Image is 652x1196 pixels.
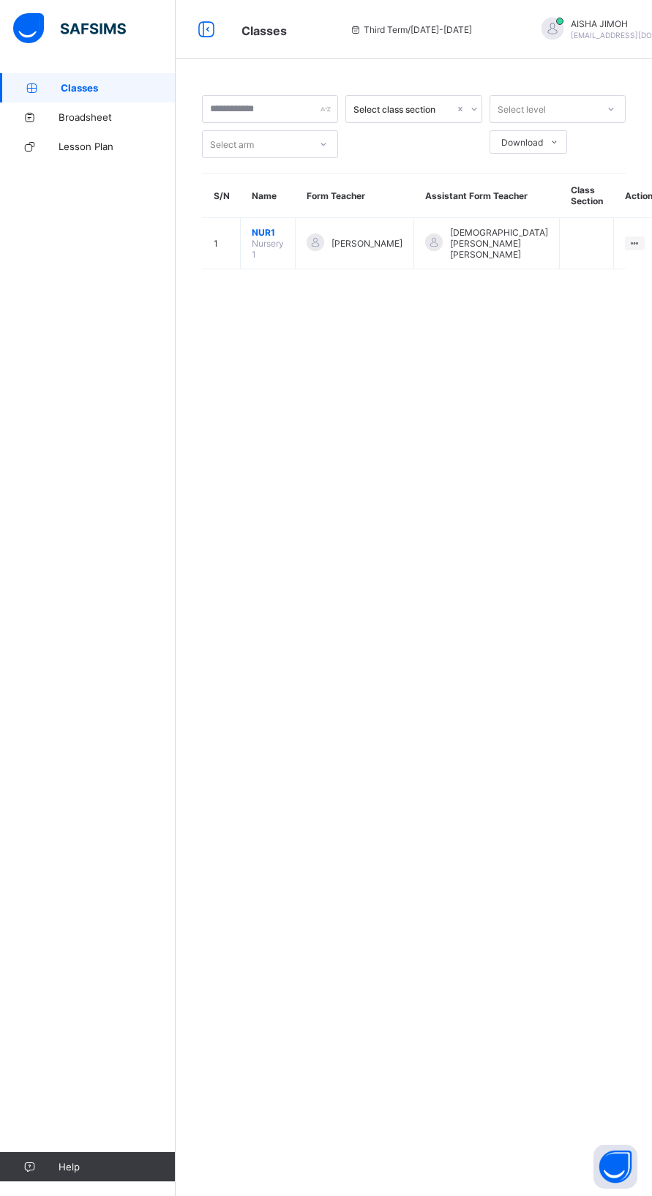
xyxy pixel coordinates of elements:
[296,173,414,218] th: Form Teacher
[252,238,284,260] span: Nursery 1
[203,173,241,218] th: S/N
[13,13,126,44] img: safsims
[203,218,241,269] td: 1
[210,130,254,158] div: Select arm
[450,227,548,260] span: [DEMOGRAPHIC_DATA][PERSON_NAME] [PERSON_NAME]
[252,227,284,238] span: NUR1
[241,23,287,38] span: Classes
[501,137,543,148] span: Download
[560,173,614,218] th: Class Section
[59,111,176,123] span: Broadsheet
[241,173,296,218] th: Name
[349,24,472,35] span: session/term information
[353,104,454,115] div: Select class section
[498,95,546,123] div: Select level
[331,238,402,249] span: [PERSON_NAME]
[59,1161,175,1173] span: Help
[414,173,560,218] th: Assistant Form Teacher
[593,1145,637,1189] button: Open asap
[61,82,176,94] span: Classes
[59,141,176,152] span: Lesson Plan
